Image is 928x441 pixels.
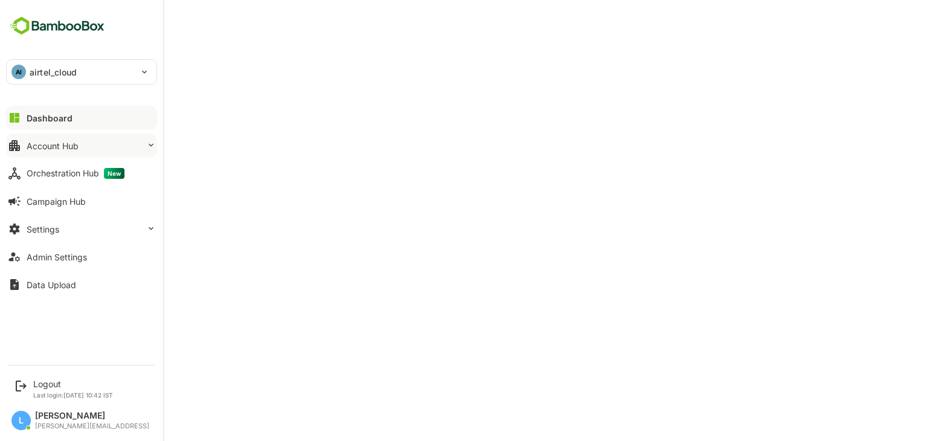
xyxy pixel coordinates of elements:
[27,113,72,123] div: Dashboard
[11,411,31,430] div: L
[27,224,59,234] div: Settings
[35,411,149,421] div: [PERSON_NAME]
[33,379,113,389] div: Logout
[6,134,157,158] button: Account Hub
[6,161,157,185] button: Orchestration HubNew
[6,245,157,269] button: Admin Settings
[27,196,86,207] div: Campaign Hub
[30,66,77,79] p: airtel_cloud
[27,168,124,179] div: Orchestration Hub
[7,60,156,84] div: AIairtel_cloud
[27,280,76,290] div: Data Upload
[104,168,124,179] span: New
[33,391,113,399] p: Last login: [DATE] 10:42 IST
[6,189,157,213] button: Campaign Hub
[6,217,157,241] button: Settings
[35,422,149,430] div: [PERSON_NAME][EMAIL_ADDRESS]
[27,252,87,262] div: Admin Settings
[11,65,26,79] div: AI
[6,14,108,37] img: BambooboxFullLogoMark.5f36c76dfaba33ec1ec1367b70bb1252.svg
[6,272,157,297] button: Data Upload
[27,141,79,151] div: Account Hub
[6,106,157,130] button: Dashboard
